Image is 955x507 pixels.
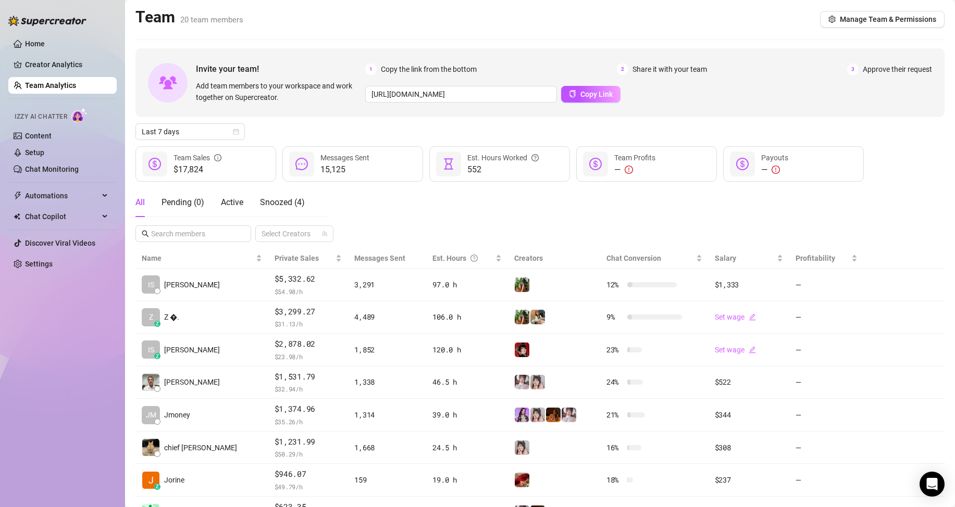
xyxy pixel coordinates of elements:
[221,197,243,207] span: Active
[432,442,501,453] div: 24.5 h
[275,384,342,394] span: $ 32.94 /h
[715,346,756,354] a: Set wageedit
[354,254,405,262] span: Messages Sent
[796,254,835,262] span: Profitability
[617,64,628,75] span: 2
[275,436,342,448] span: $1,231.99
[162,196,204,209] div: Pending ( 0 )
[142,374,159,391] img: Kyle Wessels
[354,442,420,453] div: 1,668
[275,403,342,415] span: $1,374.96
[789,464,864,497] td: —
[789,269,864,301] td: —
[25,148,44,157] a: Setup
[14,192,22,200] span: thunderbolt
[180,15,243,24] span: 20 team members
[606,254,661,262] span: Chat Conversion
[275,351,342,362] span: $ 23.98 /h
[515,310,529,324] img: Sabrina
[214,152,221,163] span: info-circle
[196,80,361,103] span: Add team members to your workspace and work together on Supercreator.
[164,376,220,388] span: [PERSON_NAME]
[530,408,545,422] img: Ani
[142,230,149,237] span: search
[530,375,545,389] img: Ani
[260,197,305,207] span: Snoozed ( 4 )
[25,260,53,268] a: Settings
[789,399,864,432] td: —
[164,442,237,453] span: chief [PERSON_NAME]
[467,152,539,163] div: Est. Hours Worked
[354,279,420,290] div: 3,291
[148,158,161,170] span: dollar-circle
[354,376,420,388] div: 1,338
[515,473,529,487] img: Mich
[432,409,501,421] div: 39.0 h
[606,442,623,453] span: 16 %
[569,90,576,97] span: copy
[25,187,99,204] span: Automations
[275,306,342,318] span: $3,299.27
[789,301,864,334] td: —
[467,163,539,176] span: 552
[295,158,308,170] span: message
[614,154,655,162] span: Team Profits
[15,112,67,122] span: Izzy AI Chatter
[146,409,156,421] span: JM
[515,343,529,357] img: Miss
[275,319,342,329] span: $ 31.13 /h
[749,313,756,321] span: edit
[148,344,154,356] span: IS
[71,108,88,123] img: AI Chatter
[135,248,268,269] th: Name
[820,11,945,28] button: Manage Team & Permissions
[432,311,501,323] div: 106.0 h
[847,64,859,75] span: 3
[14,213,20,220] img: Chat Copilot
[275,468,342,480] span: $946.07
[508,248,600,269] th: Creators
[25,165,79,173] a: Chat Monitoring
[606,279,623,290] span: 12 %
[164,474,184,486] span: Jorine
[154,484,160,490] div: z
[8,16,86,26] img: logo-BBDzfeDw.svg
[432,344,501,356] div: 120.0 h
[632,64,707,75] span: Share it with your team
[749,346,756,353] span: edit
[432,252,493,264] div: Est. Hours
[772,166,780,174] span: exclamation-circle
[561,86,621,103] button: Copy Link
[715,409,783,421] div: $344
[354,344,420,356] div: 1,852
[151,228,237,239] input: Search members
[25,239,95,247] a: Discover Viral Videos
[789,432,864,464] td: —
[233,129,239,135] span: calendar
[148,279,154,290] span: IS
[164,279,220,290] span: [PERSON_NAME]
[320,154,369,162] span: Messages Sent
[515,440,529,455] img: Ani
[589,158,602,170] span: dollar-circle
[761,154,788,162] span: Payouts
[840,15,936,23] span: Manage Team & Permissions
[275,254,319,262] span: Private Sales
[530,310,545,324] img: Sabrina
[715,279,783,290] div: $1,333
[320,163,369,176] span: 15,125
[515,408,529,422] img: Kisa
[173,163,221,176] span: $17,824
[164,409,190,421] span: Jmoney
[470,252,478,264] span: question-circle
[164,311,179,323] span: Z �.
[606,474,623,486] span: 18 %
[142,124,239,140] span: Last 7 days
[275,449,342,459] span: $ 50.29 /h
[275,273,342,285] span: $5,332.62
[515,277,529,292] img: Sabrina
[154,353,160,359] div: z
[828,16,836,23] span: setting
[715,474,783,486] div: $237
[432,376,501,388] div: 46.5 h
